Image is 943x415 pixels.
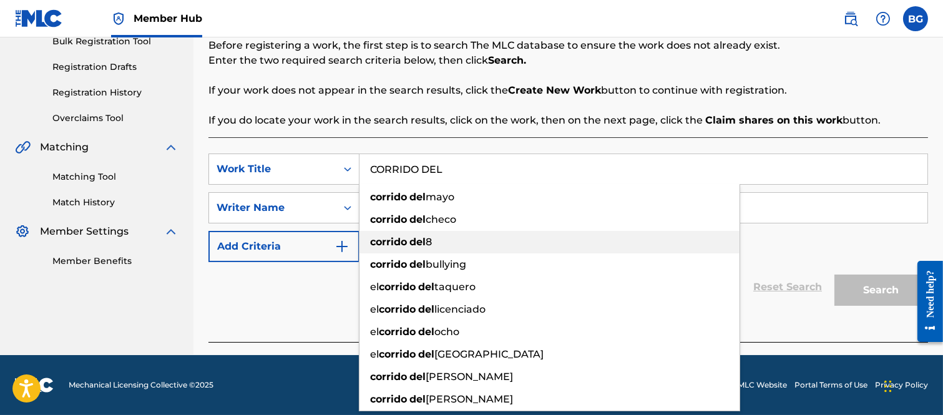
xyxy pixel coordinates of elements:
[379,281,416,293] strong: corrido
[794,379,867,391] a: Portal Terms of Use
[208,38,928,53] p: Before registering a work, the first step is to search The MLC database to ensure the work does n...
[426,393,513,405] span: [PERSON_NAME]
[418,303,434,315] strong: del
[434,326,459,338] span: ocho
[409,191,426,203] strong: del
[434,281,476,293] span: taquero
[164,224,178,239] img: expand
[434,303,486,315] span: licenciado
[370,371,407,383] strong: corrido
[370,303,379,315] span: el
[217,200,329,215] div: Writer Name
[208,154,928,312] form: Search Form
[903,6,928,31] div: User Menu
[208,53,928,68] p: Enter the two required search criteria below, then click
[418,348,434,360] strong: del
[370,393,407,405] strong: corrido
[52,255,178,268] a: Member Benefits
[370,191,407,203] strong: corrido
[208,83,928,98] p: If your work does not appear in the search results, click the button to continue with registration.
[409,236,426,248] strong: del
[426,371,513,383] span: [PERSON_NAME]
[488,54,526,66] strong: Search.
[418,326,434,338] strong: del
[871,6,896,31] div: Help
[134,11,202,26] span: Member Hub
[379,348,416,360] strong: corrido
[15,224,30,239] img: Member Settings
[426,236,432,248] span: 8
[426,258,466,270] span: bullying
[881,355,943,415] div: Widget de chat
[370,213,407,225] strong: corrido
[875,379,928,391] a: Privacy Policy
[69,379,213,391] span: Mechanical Licensing Collective © 2025
[434,348,544,360] span: [GEOGRAPHIC_DATA]
[370,236,407,248] strong: corrido
[843,11,858,26] img: search
[52,170,178,183] a: Matching Tool
[15,9,63,27] img: MLC Logo
[164,140,178,155] img: expand
[409,213,426,225] strong: del
[370,348,379,360] span: el
[379,303,416,315] strong: corrido
[370,258,407,270] strong: corrido
[884,368,892,405] div: Arrastrar
[370,281,379,293] span: el
[876,11,891,26] img: help
[208,113,928,128] p: If you do locate your work in the search results, click on the work, then on the next page, click...
[508,84,601,96] strong: Create New Work
[52,112,178,125] a: Overclaims Tool
[881,355,943,415] iframe: Chat Widget
[52,196,178,209] a: Match History
[409,371,426,383] strong: del
[52,61,178,74] a: Registration Drafts
[418,281,434,293] strong: del
[40,140,89,155] span: Matching
[15,140,31,155] img: Matching
[52,35,178,48] a: Bulk Registration Tool
[722,379,787,391] a: The MLC Website
[52,86,178,99] a: Registration History
[838,6,863,31] a: Public Search
[40,224,129,239] span: Member Settings
[426,213,456,225] span: checo
[217,162,329,177] div: Work Title
[409,258,426,270] strong: del
[15,378,54,393] img: logo
[705,114,843,126] strong: Claim shares on this work
[908,251,943,352] iframe: Resource Center
[379,326,416,338] strong: corrido
[335,239,349,254] img: 9d2ae6d4665cec9f34b9.svg
[111,11,126,26] img: Top Rightsholder
[409,393,426,405] strong: del
[208,231,359,262] button: Add Criteria
[370,326,379,338] span: el
[426,191,454,203] span: mayo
